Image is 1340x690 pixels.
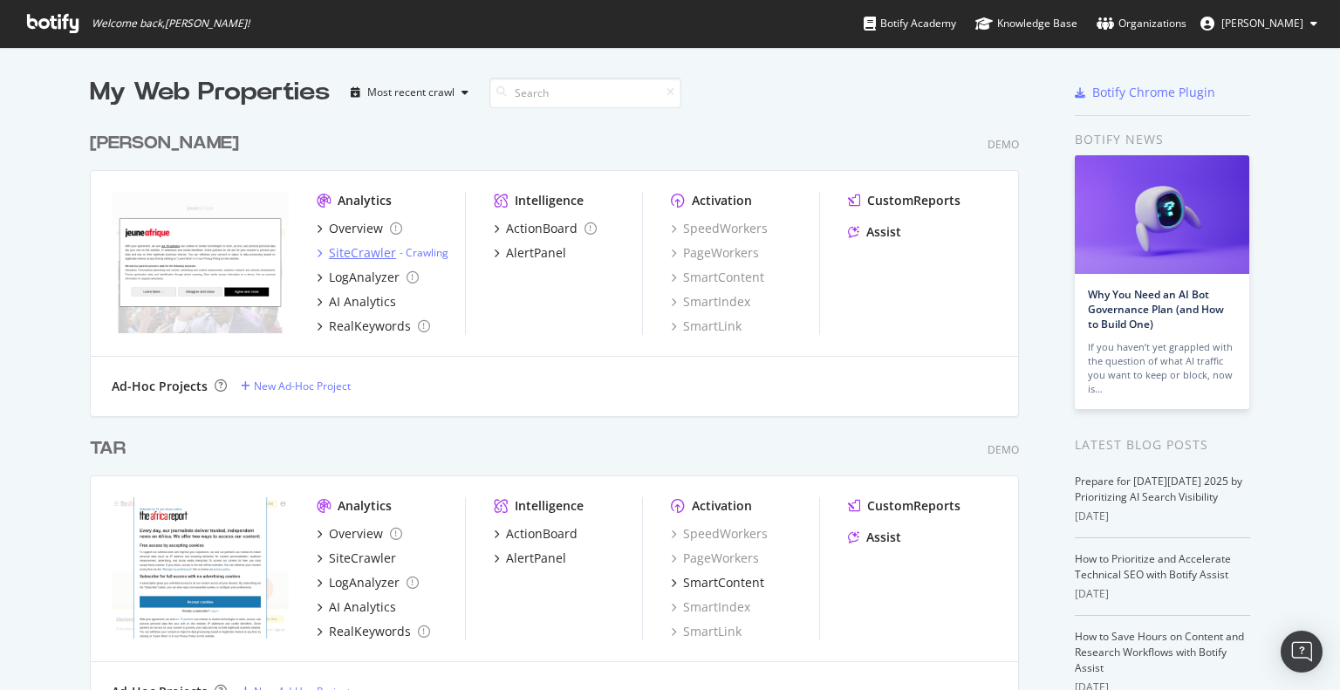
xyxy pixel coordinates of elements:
a: Overview [317,220,402,237]
div: LogAnalyzer [329,574,400,591]
a: SmartIndex [671,598,750,616]
button: [PERSON_NAME] [1186,10,1331,38]
div: SiteCrawler [329,550,396,567]
a: SmartContent [671,269,764,286]
div: Assist [866,529,901,546]
span: Welcome back, [PERSON_NAME] ! [92,17,250,31]
div: My Web Properties [90,75,330,110]
a: Overview [317,525,402,543]
a: How to Save Hours on Content and Research Workflows with Botify Assist [1075,629,1244,675]
a: SmartLink [671,318,742,335]
a: AlertPanel [494,550,566,567]
div: Latest Blog Posts [1075,435,1250,454]
div: [PERSON_NAME] [90,131,239,156]
div: [DATE] [1075,509,1250,524]
div: ActionBoard [506,220,578,237]
a: PageWorkers [671,550,759,567]
a: CustomReports [848,192,961,209]
div: SiteCrawler [329,244,396,262]
a: Assist [848,529,901,546]
a: Botify Chrome Plugin [1075,84,1215,101]
div: Knowledge Base [975,15,1077,32]
div: SmartContent [683,574,764,591]
img: - JA [112,192,289,333]
div: Organizations [1097,15,1186,32]
div: TAR [90,436,126,461]
div: Analytics [338,497,392,515]
a: SmartIndex [671,293,750,311]
a: SiteCrawler [317,550,396,567]
div: - [400,245,448,260]
a: RealKeywords [317,623,430,640]
a: SpeedWorkers [671,525,768,543]
button: Most recent crawl [344,79,475,106]
img: Project Slot2 [112,497,289,639]
a: RealKeywords [317,318,430,335]
a: AI Analytics [317,293,396,311]
div: Botify news [1075,130,1250,149]
a: Crawling [406,245,448,260]
div: Intelligence [515,497,584,515]
a: LogAnalyzer [317,574,419,591]
a: New Ad-Hoc Project [241,379,351,393]
a: [PERSON_NAME] [90,131,246,156]
div: RealKeywords [329,623,411,640]
div: AlertPanel [506,244,566,262]
div: Activation [692,497,752,515]
div: New Ad-Hoc Project [254,379,351,393]
div: CustomReports [867,192,961,209]
div: ActionBoard [506,525,578,543]
div: Ad-Hoc Projects [112,378,208,395]
a: Assist [848,223,901,241]
input: Search [489,78,681,108]
a: Why You Need an AI Bot Governance Plan (and How to Build One) [1088,287,1224,331]
a: AlertPanel [494,244,566,262]
a: SmartLink [671,623,742,640]
div: CustomReports [867,497,961,515]
div: If you haven’t yet grappled with the question of what AI traffic you want to keep or block, now is… [1088,340,1236,396]
div: Most recent crawl [367,87,455,98]
a: ActionBoard [494,220,597,237]
div: AlertPanel [506,550,566,567]
div: Open Intercom Messenger [1281,631,1323,673]
a: How to Prioritize and Accelerate Technical SEO with Botify Assist [1075,551,1231,582]
div: [DATE] [1075,586,1250,602]
span: frederic Devigne [1221,16,1303,31]
div: LogAnalyzer [329,269,400,286]
a: SmartContent [671,574,764,591]
a: PageWorkers [671,244,759,262]
div: Analytics [338,192,392,209]
a: TAR [90,436,133,461]
div: Activation [692,192,752,209]
div: AI Analytics [329,598,396,616]
div: AI Analytics [329,293,396,311]
a: SiteCrawler- Crawling [317,244,448,262]
a: ActionBoard [494,525,578,543]
img: Why You Need an AI Bot Governance Plan (and How to Build One) [1075,155,1249,274]
div: Botify Chrome Plugin [1092,84,1215,101]
div: Demo [988,137,1019,152]
div: Overview [329,525,383,543]
div: Botify Academy [864,15,956,32]
div: Overview [329,220,383,237]
a: LogAnalyzer [317,269,419,286]
div: Intelligence [515,192,584,209]
div: Assist [866,223,901,241]
a: Prepare for [DATE][DATE] 2025 by Prioritizing AI Search Visibility [1075,474,1242,504]
div: Demo [988,442,1019,457]
a: SpeedWorkers [671,220,768,237]
div: RealKeywords [329,318,411,335]
a: AI Analytics [317,598,396,616]
a: CustomReports [848,497,961,515]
